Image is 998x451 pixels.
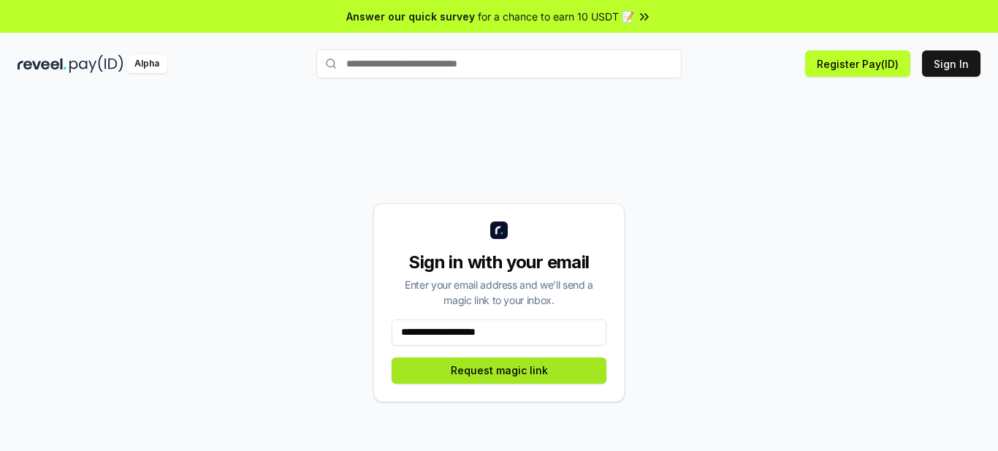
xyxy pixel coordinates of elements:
[490,221,508,239] img: logo_small
[805,50,910,77] button: Register Pay(ID)
[126,55,167,73] div: Alpha
[69,55,123,73] img: pay_id
[478,9,634,24] span: for a chance to earn 10 USDT 📝
[392,277,606,308] div: Enter your email address and we’ll send a magic link to your inbox.
[392,251,606,274] div: Sign in with your email
[922,50,980,77] button: Sign In
[392,357,606,384] button: Request magic link
[18,55,66,73] img: reveel_dark
[346,9,475,24] span: Answer our quick survey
